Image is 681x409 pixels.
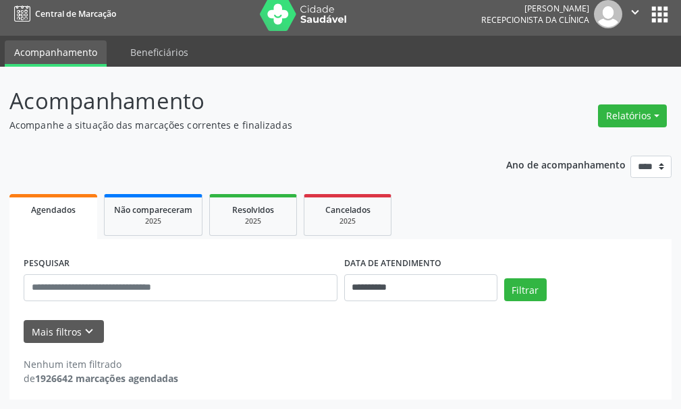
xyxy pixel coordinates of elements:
p: Acompanhamento [9,84,473,118]
span: Resolvidos [232,204,274,216]
a: Acompanhamento [5,40,107,67]
a: Beneficiários [121,40,198,64]
span: Recepcionista da clínica [481,14,589,26]
span: Central de Marcação [35,8,116,20]
div: de [24,371,178,385]
span: Agendados [31,204,76,216]
button: Filtrar [504,278,547,301]
p: Acompanhe a situação das marcações correntes e finalizadas [9,118,473,132]
button: apps [648,3,672,26]
span: Não compareceram [114,204,192,216]
button: Relatórios [598,104,667,127]
div: 2025 [219,216,287,226]
label: PESQUISAR [24,253,70,274]
div: [PERSON_NAME] [481,3,589,14]
button: Mais filtroskeyboard_arrow_down [24,320,104,344]
div: Nenhum item filtrado [24,357,178,371]
span: Cancelados [325,204,371,216]
a: Central de Marcação [9,3,116,25]
label: DATA DE ATENDIMENTO [344,253,441,274]
div: 2025 [114,216,192,226]
strong: 1926642 marcações agendadas [35,372,178,385]
i: keyboard_arrow_down [82,324,97,339]
div: 2025 [314,216,381,226]
p: Ano de acompanhamento [506,156,626,172]
i:  [628,5,643,20]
